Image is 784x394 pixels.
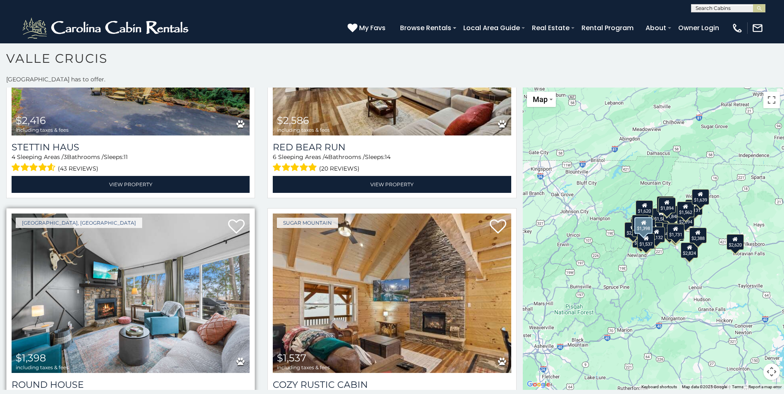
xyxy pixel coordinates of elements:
a: Real Estate [528,21,574,35]
a: My Favs [348,23,388,33]
button: Map camera controls [763,363,780,380]
a: About [641,21,670,35]
img: White-1-2.png [21,16,192,40]
span: $1,537 [277,352,306,364]
a: Terms (opens in new tab) [732,385,743,389]
img: Google [525,379,552,390]
button: Change map style [527,92,556,107]
div: Sleeping Areas / Bathrooms / Sleeps: [12,153,250,174]
a: Cozy Rustic Cabin $1,537 including taxes & fees [273,214,511,373]
img: phone-regular-white.png [732,22,743,34]
button: Keyboard shortcuts [641,384,677,390]
span: including taxes & fees [16,365,69,370]
a: Report a map error [748,385,782,389]
a: Owner Login [674,21,723,35]
span: including taxes & fees [277,365,330,370]
div: $1,537 [637,233,655,249]
a: View Property [12,176,250,193]
span: My Favs [359,23,386,33]
span: $2,416 [16,114,46,126]
a: Add to favorites [490,218,506,236]
a: [GEOGRAPHIC_DATA], [GEOGRAPHIC_DATA] [16,218,142,228]
div: $1,894 [658,197,675,213]
div: $2,131 [685,199,702,215]
a: Open this area in Google Maps (opens a new window) [525,379,552,390]
span: $2,586 [277,114,309,126]
a: Cozy Rustic Cabin [273,379,511,390]
img: Cozy Rustic Cabin [273,214,511,373]
a: Round House [12,379,250,390]
span: $1,398 [16,352,46,364]
span: 3 [64,153,67,161]
span: 11 [124,153,128,161]
div: $4,768 [661,223,678,239]
div: $1,639 [691,189,709,205]
div: $1,582 [652,208,670,224]
div: $1,562 [677,202,694,217]
a: Rental Program [577,21,638,35]
div: $1,620 [636,200,653,216]
div: $1,731 [667,224,684,240]
div: $2,586 [632,215,649,230]
span: including taxes & fees [16,127,69,133]
img: Round House [12,214,250,373]
div: $1,848 [663,206,681,221]
span: 4 [324,153,328,161]
a: Sugar Mountain [277,218,338,228]
a: Stettin Haus [12,142,250,153]
div: $2,620 [726,234,743,250]
a: Browse Rentals [396,21,455,35]
div: $2,094 [677,211,694,227]
div: Sleeping Areas / Bathrooms / Sleeps: [273,153,511,174]
span: Map data ©2025 Google [682,385,727,389]
div: $2,253 [656,196,674,212]
img: mail-regular-white.png [752,22,763,34]
a: Add to favorites [228,218,245,236]
a: View Property [273,176,511,193]
div: $2,231 [624,222,642,238]
button: Toggle fullscreen view [763,92,780,108]
div: $2,824 [681,242,698,258]
div: $2,987 [632,232,650,248]
div: $2,388 [689,228,706,243]
span: 4 [12,153,15,161]
a: Round House $1,398 including taxes & fees [12,214,250,373]
span: 6 [273,153,276,161]
span: (43 reviews) [58,163,98,174]
span: Map [533,95,548,104]
span: including taxes & fees [277,127,330,133]
span: 14 [385,153,391,161]
a: Red Bear Run [273,142,511,153]
div: $1,398 [634,217,653,234]
a: Local Area Guide [459,21,524,35]
div: $2,132 [648,227,665,242]
span: (20 reviews) [319,163,360,174]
